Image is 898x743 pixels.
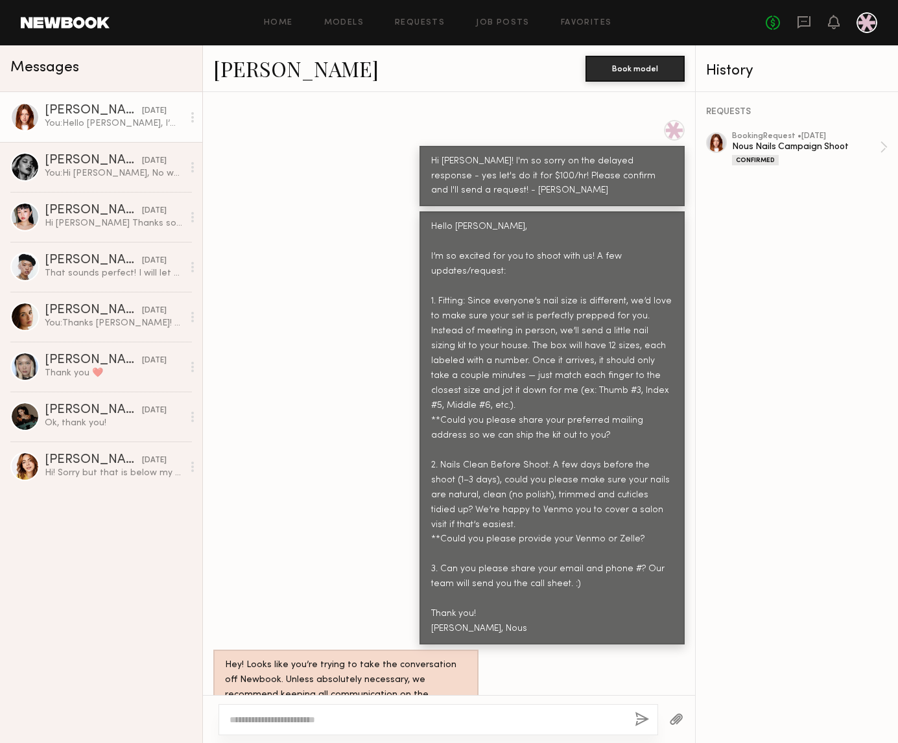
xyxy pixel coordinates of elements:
div: [PERSON_NAME] [45,304,142,317]
button: Book model [585,56,685,82]
div: You: Hi [PERSON_NAME], No worries, I totally understand! Would love to work with you in our futur... [45,167,183,180]
a: Requests [395,19,445,27]
div: [DATE] [142,305,167,317]
div: Thank you ❤️ [45,367,183,379]
div: [PERSON_NAME] [45,154,142,167]
div: [DATE] [142,205,167,217]
div: Hi! Sorry but that is below my rate. [45,467,183,479]
div: [PERSON_NAME] [45,354,142,367]
div: [PERSON_NAME] [45,204,142,217]
span: Messages [10,60,79,75]
a: Book model [585,62,685,73]
a: [PERSON_NAME] [213,54,379,82]
a: Job Posts [476,19,530,27]
div: [PERSON_NAME] [45,404,142,417]
div: You: Hello [PERSON_NAME], I’m so excited for you to shoot with us! A few updates/request: 1. Fitt... [45,117,183,130]
div: Hey! Looks like you’re trying to take the conversation off Newbook. Unless absolutely necessary, ... [225,658,467,718]
div: [DATE] [142,105,167,117]
div: [DATE] [142,405,167,417]
div: [DATE] [142,355,167,367]
div: Hi [PERSON_NAME]! I'm so sorry on the delayed response - yes let's do it for $100/hr! Please conf... [431,154,673,199]
div: [PERSON_NAME] [45,454,142,467]
div: You: Thanks [PERSON_NAME]! We will definitely reach out for the next shoot :) We would love to wo... [45,317,183,329]
a: bookingRequest •[DATE]Nous Nails Campaign ShootConfirmed [732,132,888,165]
div: booking Request • [DATE] [732,132,880,141]
div: Hello [PERSON_NAME], I’m so excited for you to shoot with us! A few updates/request: 1. Fitting: ... [431,220,673,637]
div: [PERSON_NAME] [45,254,142,267]
a: Home [264,19,293,27]
div: [DATE] [142,454,167,467]
div: Ok, thank you! [45,417,183,429]
div: [PERSON_NAME] [45,104,142,117]
div: REQUESTS [706,108,888,117]
div: History [706,64,888,78]
div: [DATE] [142,255,167,267]
div: That sounds perfect! I will let you know when the nail tips arrive! I received the Venmo! Thank y... [45,267,183,279]
div: [DATE] [142,155,167,167]
div: Confirmed [732,155,779,165]
a: Models [324,19,364,27]
a: Favorites [561,19,612,27]
div: Hi [PERSON_NAME] Thanks so much for your kind words! I hope to work together in the future. [PERS... [45,217,183,230]
div: Nous Nails Campaign Shoot [732,141,880,153]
